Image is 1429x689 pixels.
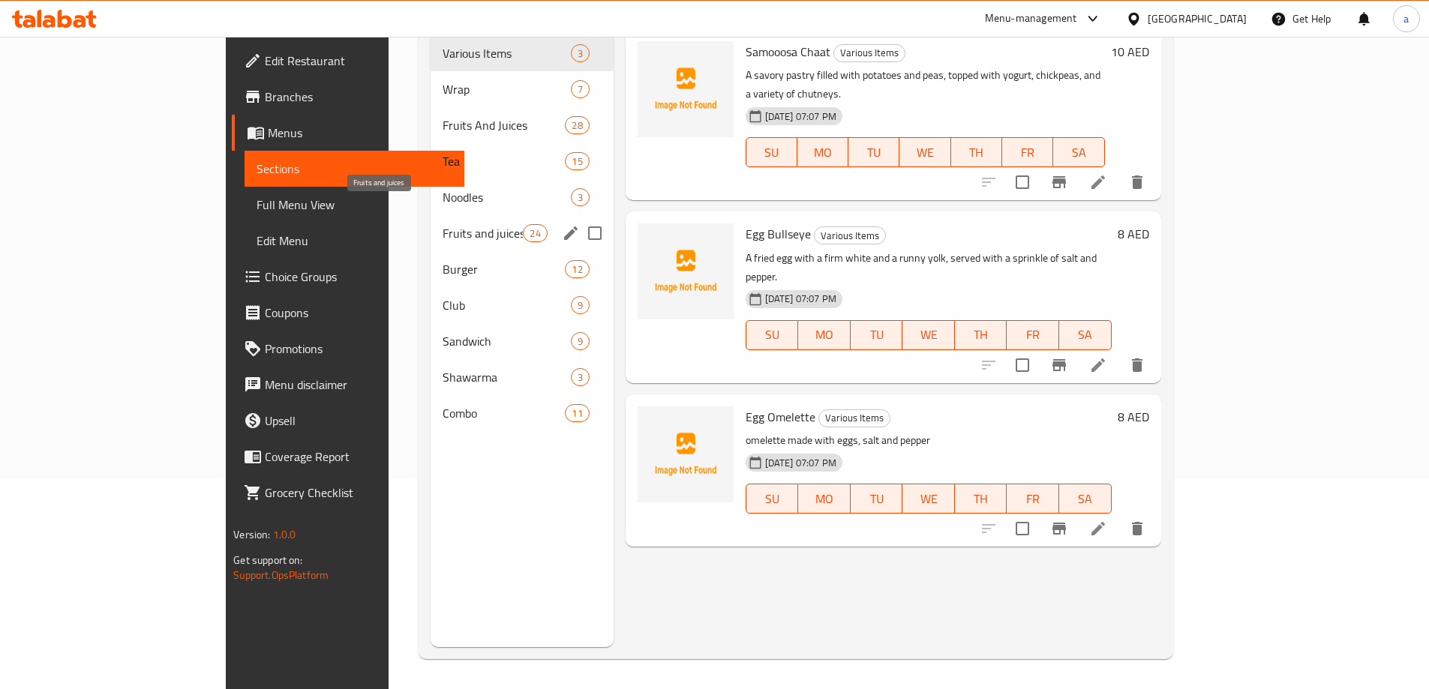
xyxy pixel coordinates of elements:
[431,71,613,107] div: Wrap7
[431,395,613,431] div: Combo11
[443,188,570,206] span: Noodles
[1053,137,1104,167] button: SA
[746,320,798,350] button: SU
[746,40,830,63] span: Samooosa Chaat
[273,525,296,544] span: 1.0.0
[1403,10,1409,27] span: a
[257,232,452,250] span: Edit Menu
[265,88,452,106] span: Branches
[1007,166,1038,198] span: Select to update
[951,137,1002,167] button: TH
[1118,406,1149,427] h6: 8 AED
[818,409,890,427] div: Various Items
[572,334,589,349] span: 9
[797,137,848,167] button: MO
[268,124,452,142] span: Menus
[560,222,582,244] button: edit
[1059,142,1098,163] span: SA
[431,29,613,437] nav: Menu sections
[961,488,1001,510] span: TH
[752,488,792,510] span: SU
[1013,324,1053,346] span: FR
[908,488,949,510] span: WE
[265,304,452,322] span: Coupons
[232,475,464,511] a: Grocery Checklist
[746,66,1105,103] p: A savory pastry filled with potatoes and peas, topped with yogurt, chickpeas, and a variety of ch...
[819,409,890,427] span: Various Items
[638,223,734,319] img: Egg Bullseye
[443,296,570,314] span: Club
[232,331,464,367] a: Promotions
[1013,488,1053,510] span: FR
[571,80,590,98] div: items
[851,320,903,350] button: TU
[565,404,589,422] div: items
[1007,349,1038,381] span: Select to update
[1118,223,1149,244] h6: 8 AED
[1089,173,1107,191] a: Edit menu item
[746,223,811,245] span: Egg Bullseye
[443,152,565,170] span: Tea
[232,367,464,403] a: Menu disclaimer
[1008,142,1047,163] span: FR
[902,320,955,350] button: WE
[804,488,845,510] span: MO
[232,115,464,151] a: Menus
[1065,488,1106,510] span: SA
[443,44,570,62] span: Various Items
[265,268,452,286] span: Choice Groups
[804,324,845,346] span: MO
[902,484,955,514] button: WE
[798,320,851,350] button: MO
[257,160,452,178] span: Sections
[638,406,734,502] img: Egg Omelette
[1007,320,1059,350] button: FR
[232,79,464,115] a: Branches
[746,249,1112,286] p: A fried egg with a firm white and a runny yolk, served with a sprinkle of salt and pepper.
[431,35,613,71] div: Various Items3
[1007,513,1038,544] span: Select to update
[443,332,570,350] span: Sandwich
[443,404,565,422] span: Combo
[1089,356,1107,374] a: Edit menu item
[443,260,565,278] span: Burger
[955,320,1007,350] button: TH
[431,179,613,215] div: Noodles3
[232,439,464,475] a: Coverage Report
[1111,41,1149,62] h6: 10 AED
[857,488,897,510] span: TU
[245,187,464,223] a: Full Menu View
[233,550,302,570] span: Get support on:
[571,188,590,206] div: items
[572,46,589,61] span: 3
[638,41,734,137] img: Samooosa Chaat
[257,196,452,214] span: Full Menu View
[854,142,893,163] span: TU
[899,137,950,167] button: WE
[431,251,613,287] div: Burger12
[566,154,588,169] span: 15
[746,431,1112,450] p: omelette made with eggs, salt and pepper
[1148,10,1247,27] div: [GEOGRAPHIC_DATA]
[265,340,452,358] span: Promotions
[803,142,842,163] span: MO
[815,227,885,244] span: Various Items
[245,223,464,259] a: Edit Menu
[1041,164,1077,200] button: Branch-specific-item
[798,484,851,514] button: MO
[572,190,589,205] span: 3
[746,406,815,428] span: Egg Omelette
[1089,520,1107,538] a: Edit menu item
[833,44,905,62] div: Various Items
[431,215,613,251] div: Fruits and juices24edit
[431,323,613,359] div: Sandwich9
[961,324,1001,346] span: TH
[572,370,589,385] span: 3
[443,80,570,98] span: Wrap
[431,359,613,395] div: Shawarma3
[265,376,452,394] span: Menu disclaimer
[1007,484,1059,514] button: FR
[431,287,613,323] div: Club9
